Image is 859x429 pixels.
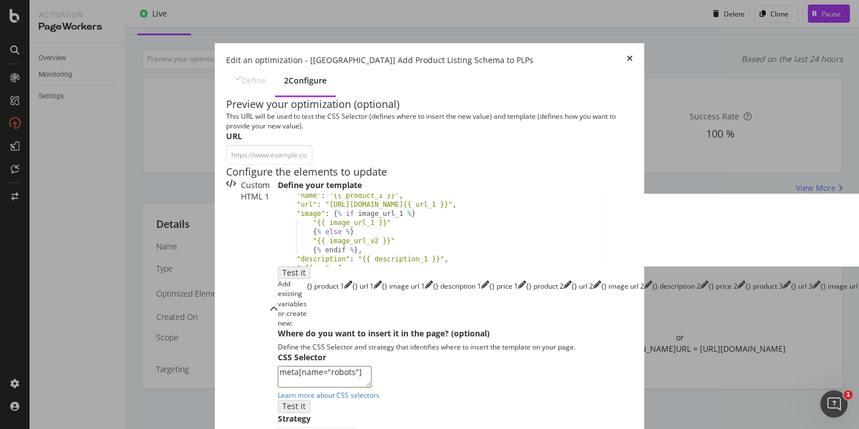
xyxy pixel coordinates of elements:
[352,281,374,291] div: {} url 1
[791,281,812,291] div: {} url 3
[844,390,853,399] span: 1
[812,281,820,289] div: pencil
[278,366,372,388] textarea: meta[name="robots"]
[572,281,593,291] div: {} url 2
[307,279,344,293] button: {} product 1
[572,279,593,293] button: {} url 2
[601,279,644,293] button: {} image url 2
[226,55,533,66] div: Edit an optimization - [[GEOGRAPHIC_DATA]] Add Product Listing Schema to PLPs
[745,279,783,293] button: {} product 3
[278,390,380,400] a: Learn more about CSS selectors
[652,281,700,291] div: {} description 2
[284,75,289,86] div: 2
[518,281,526,289] div: pencil
[382,279,425,293] button: {} image url 1
[282,268,306,277] div: Test it
[526,281,564,291] div: {} product 2
[652,279,700,293] button: {} description 2
[278,266,310,279] button: Test it
[278,328,490,339] label: Where do you want to insert it in the page? (optional)
[278,180,362,191] label: Define your template
[226,165,633,180] div: Configure the elements to update
[226,111,633,131] div: This URL will be used to test the CSS Selector (defines where to insert the new value) and templa...
[627,55,633,66] div: times
[344,281,352,289] div: pencil
[226,145,312,165] input: https://www.example.com
[737,281,745,289] div: pencil
[226,97,633,112] div: Preview your optimization (optional)
[700,281,708,289] div: pencil
[352,279,374,293] button: {} url 1
[564,281,572,289] div: pencil
[644,281,652,289] div: pencil
[593,281,601,289] div: pencil
[278,279,307,328] div: Add existing variables or create new:
[745,281,783,291] div: {} product 3
[601,281,644,291] div: {} image url 2
[481,281,489,289] div: pencil
[226,131,242,142] label: URL
[289,75,327,86] div: Configure
[708,281,737,291] div: {} price 2
[278,413,311,424] label: Strategy
[433,279,481,293] button: {} description 1
[489,281,518,291] div: {} price 1
[282,402,306,411] div: Test it
[241,75,266,88] div: Define
[278,352,326,363] label: CSS Selector
[382,281,425,291] div: {} image url 1
[783,281,791,289] div: pencil
[307,281,344,291] div: {} product 1
[278,400,310,413] button: Test it
[489,279,518,293] button: {} price 1
[526,279,564,293] button: {} product 2
[433,281,481,291] div: {} description 1
[374,281,382,289] div: pencil
[425,281,433,289] div: pencil
[708,279,737,293] button: {} price 2
[820,390,848,418] iframe: Intercom live chat
[791,279,812,293] button: {} url 3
